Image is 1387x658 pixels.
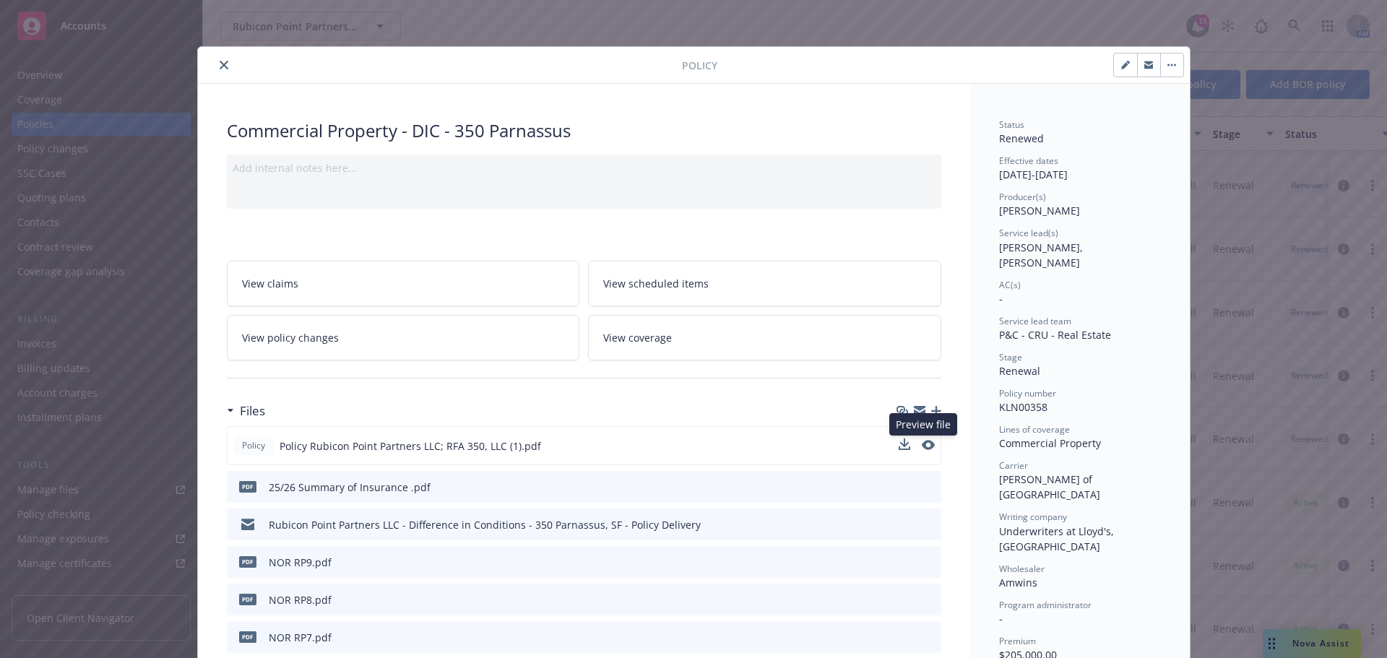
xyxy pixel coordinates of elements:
[999,364,1040,378] span: Renewal
[227,261,580,306] a: View claims
[899,592,911,607] button: download file
[999,155,1161,182] div: [DATE] - [DATE]
[239,439,268,452] span: Policy
[227,315,580,360] a: View policy changes
[999,511,1067,523] span: Writing company
[899,517,911,532] button: download file
[999,423,1070,436] span: Lines of coverage
[999,241,1086,269] span: [PERSON_NAME], [PERSON_NAME]
[269,555,332,570] div: NOR RP9.pdf
[269,517,701,532] div: Rubicon Point Partners LLC - Difference in Conditions - 350 Parnassus, SF - Policy Delivery
[999,328,1111,342] span: P&C - CRU - Real Estate
[999,315,1071,327] span: Service lead team
[233,160,936,176] div: Add internal notes here...
[999,400,1047,414] span: KLN00358
[239,631,256,642] span: pdf
[889,413,957,436] div: Preview file
[269,592,332,607] div: NOR RP8.pdf
[922,630,936,645] button: preview file
[922,555,936,570] button: preview file
[999,191,1046,203] span: Producer(s)
[999,279,1021,291] span: AC(s)
[239,481,256,492] span: pdf
[588,261,941,306] a: View scheduled items
[999,612,1003,625] span: -
[215,56,233,74] button: close
[999,204,1080,217] span: [PERSON_NAME]
[899,630,911,645] button: download file
[227,118,941,143] div: Commercial Property - DIC - 350 Parnassus
[922,438,935,454] button: preview file
[899,480,911,495] button: download file
[999,227,1058,239] span: Service lead(s)
[999,524,1117,553] span: Underwriters at Lloyd's, [GEOGRAPHIC_DATA]
[999,459,1028,472] span: Carrier
[899,438,910,450] button: download file
[999,118,1024,131] span: Status
[899,555,911,570] button: download file
[999,292,1003,306] span: -
[899,438,910,454] button: download file
[240,402,265,420] h3: Files
[603,276,709,291] span: View scheduled items
[999,351,1022,363] span: Stage
[999,635,1036,647] span: Premium
[269,630,332,645] div: NOR RP7.pdf
[239,594,256,605] span: pdf
[242,276,298,291] span: View claims
[922,592,936,607] button: preview file
[269,480,431,495] div: 25/26 Summary of Insurance .pdf
[999,472,1100,501] span: [PERSON_NAME] of [GEOGRAPHIC_DATA]
[999,576,1037,589] span: Amwins
[227,402,265,420] div: Files
[239,556,256,567] span: pdf
[922,517,936,532] button: preview file
[280,438,541,454] span: Policy Rubicon Point Partners LLC; RFA 350, LLC (1).pdf
[999,563,1045,575] span: Wholesaler
[682,58,717,73] span: Policy
[999,387,1056,399] span: Policy number
[999,599,1092,611] span: Program administrator
[242,330,339,345] span: View policy changes
[922,480,936,495] button: preview file
[999,131,1044,145] span: Renewed
[588,315,941,360] a: View coverage
[603,330,672,345] span: View coverage
[999,155,1058,167] span: Effective dates
[999,436,1161,451] div: Commercial Property
[922,440,935,450] button: preview file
